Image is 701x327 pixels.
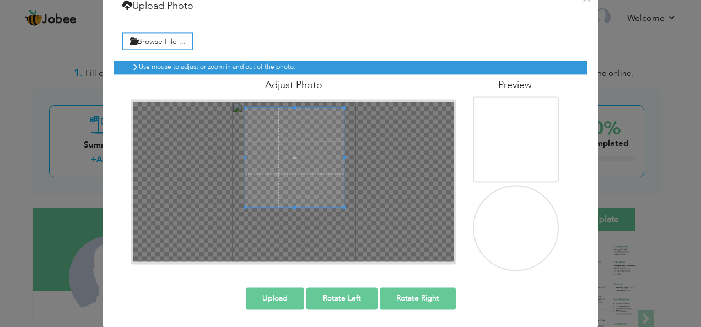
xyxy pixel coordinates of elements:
button: Upload [246,287,304,309]
h4: Preview [473,80,557,91]
img: d6cc4602-074b-4105-bf8e-380f06e9282c [462,92,570,231]
label: Browse File ... [122,32,193,50]
button: Rotate Left [306,287,378,309]
img: d6cc4602-074b-4105-bf8e-380f06e9282c [462,181,570,320]
h4: Adjust Photo [131,80,456,91]
button: Rotate Right [380,287,456,309]
h6: Use mouse to adjust or zoom in and out of the photo. [139,64,564,71]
